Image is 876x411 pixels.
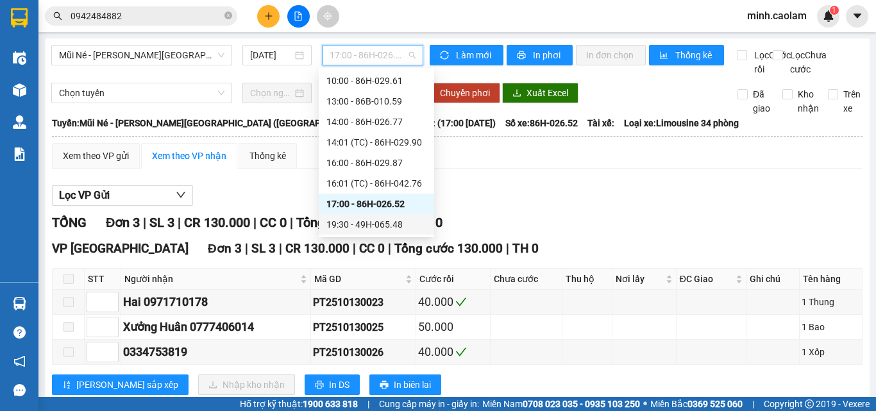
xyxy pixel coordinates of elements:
button: caret-down [846,5,868,28]
span: In phơi [533,48,562,62]
span: file-add [294,12,303,21]
span: check [455,346,467,358]
span: close-circle [224,12,232,19]
span: Kho nhận [793,87,824,115]
img: warehouse-icon [13,297,26,310]
span: TH 0 [512,241,539,256]
span: Chuyến: (17:00 [DATE]) [402,116,496,130]
span: | [367,397,369,411]
span: CR 130.000 [285,241,350,256]
td: PT2510130025 [311,315,416,340]
span: Tổng cước 130.000 [394,241,503,256]
div: 19:30 - 49H-065.48 [326,217,426,231]
span: Đơn 3 [106,215,140,230]
div: PT2510130026 [313,344,414,360]
span: Nơi lấy [616,272,662,286]
span: minh.caolam [737,8,817,24]
div: 16:00 - 86H-029.87 [326,156,426,170]
span: Cung cấp máy in - giấy in: [379,397,479,411]
input: Chọn ngày [250,86,292,100]
span: VP [GEOGRAPHIC_DATA] [52,241,189,256]
span: copyright [805,399,814,408]
span: printer [517,51,528,61]
div: 1 Xốp [802,345,860,359]
th: Cước rồi [416,269,491,290]
div: 50.000 [418,318,488,336]
span: Hỗ trợ kỹ thuật: [240,397,358,411]
button: aim [317,5,339,28]
span: ⚪️ [643,401,647,407]
span: Làm mới [456,48,493,62]
td: PT2510130023 [311,290,416,315]
span: search [53,12,62,21]
span: printer [315,380,324,390]
span: CC 0 [260,215,287,230]
button: Lọc VP Gửi [52,185,193,206]
button: printerIn biên lai [369,374,441,395]
button: sort-ascending[PERSON_NAME] sắp xếp [52,374,189,395]
span: question-circle [13,326,26,339]
button: downloadXuất Excel [502,83,578,103]
span: Mũi Né - Phan Thiết - Sài Gòn (CT Km14) [59,46,224,65]
span: CR 130.000 [184,215,250,230]
button: In đơn chọn [576,45,646,65]
span: close-circle [224,10,232,22]
span: SL 3 [149,215,174,230]
span: ĐC Giao [680,272,733,286]
th: Chưa cước [491,269,562,290]
img: logo-vxr [11,8,28,28]
img: icon-new-feature [823,10,834,22]
span: 1 [832,6,836,15]
div: Hai 0971710178 [123,293,308,311]
button: printerIn DS [305,374,360,395]
span: In DS [329,378,350,392]
input: 13/10/2025 [250,48,292,62]
sup: 1 [830,6,839,15]
div: 17:00 - 86H-026.52 [326,197,426,211]
img: warehouse-icon [13,83,26,97]
strong: 0369 525 060 [687,399,743,409]
span: Đã giao [748,87,775,115]
div: 14:01 (TC) - 86H-029.90 [326,135,426,149]
button: printerIn phơi [507,45,573,65]
span: Tổng cước 130.000 [296,215,406,230]
span: down [176,190,186,200]
span: Miền Bắc [650,397,743,411]
div: 40.000 [418,293,488,311]
div: 1 Bao [802,320,860,334]
span: | [506,241,509,256]
span: notification [13,355,26,367]
span: | [245,241,248,256]
button: Chuyển phơi [430,83,500,103]
span: [PERSON_NAME] sắp xếp [76,378,178,392]
span: Tài xế: [587,116,614,130]
span: Lọc VP Gửi [59,187,110,203]
span: Số xe: 86H-026.52 [505,116,578,130]
div: PT2510130025 [313,319,414,335]
strong: 0708 023 035 - 0935 103 250 [523,399,640,409]
span: In biên lai [394,378,431,392]
span: sync [440,51,451,61]
span: CC 0 [359,241,385,256]
button: file-add [287,5,310,28]
span: Xuất Excel [526,86,568,100]
div: 10:00 - 86H-029.61 [326,74,426,88]
span: | [353,241,356,256]
span: Trên xe [838,87,866,115]
th: Thu hộ [562,269,612,290]
span: SL 3 [251,241,276,256]
span: | [279,241,282,256]
span: Lọc Cước rồi [749,48,793,76]
img: warehouse-icon [13,51,26,65]
span: Thống kê [675,48,714,62]
span: | [290,215,293,230]
div: Thống kê [249,149,286,163]
span: | [752,397,754,411]
td: PT2510130026 [311,340,416,365]
span: TỔNG [52,215,87,230]
div: Xem theo VP gửi [63,149,129,163]
th: Tên hàng [800,269,863,290]
span: Đơn 3 [208,241,242,256]
span: Chọn tuyến [59,83,224,103]
div: PT2510130023 [313,294,414,310]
